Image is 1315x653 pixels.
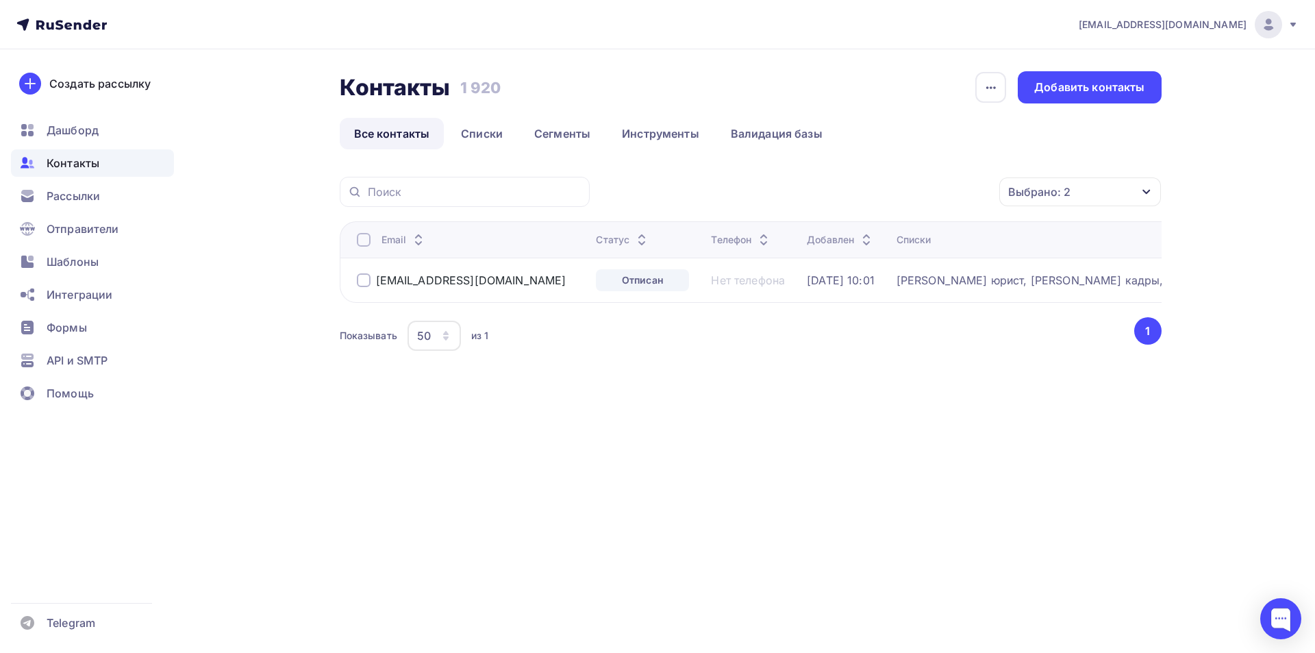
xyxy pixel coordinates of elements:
[807,273,875,287] a: [DATE] 10:01
[608,118,714,149] a: Инструменты
[49,75,151,92] div: Создать рассылку
[1131,317,1162,345] ul: Pagination
[368,184,581,199] input: Поиск
[596,269,689,291] a: Отписан
[47,319,87,336] span: Формы
[471,329,489,343] div: из 1
[460,78,501,97] h3: 1 920
[711,233,772,247] div: Телефон
[47,188,100,204] span: Рассылки
[711,273,785,287] a: Нет телефона
[340,118,444,149] a: Все контакты
[1134,317,1162,345] button: Go to page 1
[11,182,174,210] a: Рассылки
[11,248,174,275] a: Шаблоны
[11,149,174,177] a: Контакты
[447,118,517,149] a: Списки
[1008,184,1070,200] div: Выбрано: 2
[11,314,174,341] a: Формы
[47,352,108,369] span: API и SMTP
[1079,18,1247,32] span: [EMAIL_ADDRESS][DOMAIN_NAME]
[897,233,931,247] div: Списки
[999,177,1162,207] button: Выбрано: 2
[520,118,605,149] a: Сегменты
[807,233,875,247] div: Добавлен
[381,233,427,247] div: Email
[47,122,99,138] span: Дашборд
[716,118,837,149] a: Валидация базы
[1079,11,1299,38] a: [EMAIL_ADDRESS][DOMAIN_NAME]
[47,385,94,402] span: Помощь
[417,328,431,344] div: 50
[596,233,650,247] div: Статус
[47,254,99,270] span: Шаблоны
[11,116,174,144] a: Дашборд
[407,320,462,352] button: 50
[47,155,99,171] span: Контакты
[340,74,451,101] h2: Контакты
[897,273,1239,287] a: [PERSON_NAME] юрист, [PERSON_NAME] кадры, [PERSON_NAME] юрист
[376,273,566,287] a: [EMAIL_ADDRESS][DOMAIN_NAME]
[1034,79,1144,95] div: Добавить контакты
[340,329,397,343] div: Показывать
[47,221,119,237] span: Отправители
[47,286,112,303] span: Интеграции
[47,615,95,631] span: Telegram
[11,215,174,243] a: Отправители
